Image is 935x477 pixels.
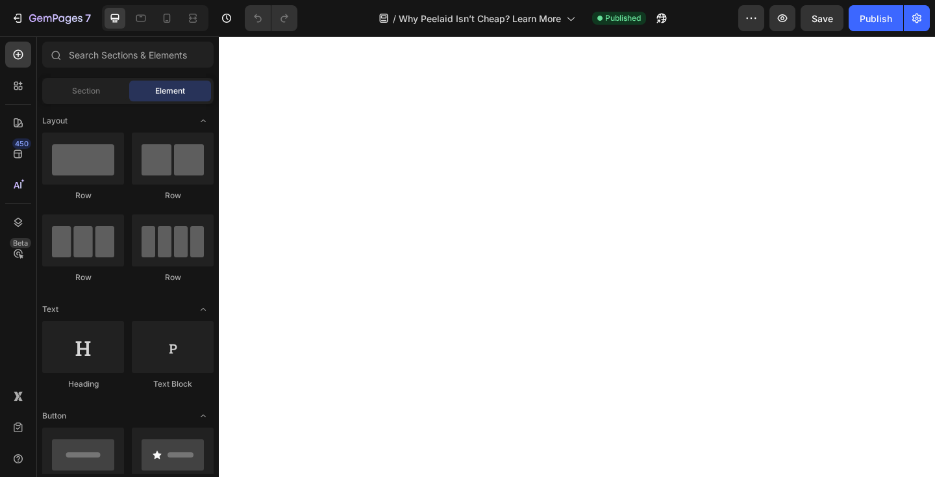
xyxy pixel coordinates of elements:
[42,272,124,283] div: Row
[860,12,892,25] div: Publish
[72,85,100,97] span: Section
[85,10,91,26] p: 7
[42,190,124,201] div: Row
[12,138,31,149] div: 450
[42,42,214,68] input: Search Sections & Elements
[42,410,66,422] span: Button
[132,190,214,201] div: Row
[42,378,124,390] div: Heading
[393,12,396,25] span: /
[5,5,97,31] button: 7
[219,36,935,477] iframe: Design area
[193,110,214,131] span: Toggle open
[193,406,214,426] span: Toggle open
[399,12,561,25] span: Why Peelaid Isn’t Cheap? Learn More
[245,5,297,31] div: Undo/Redo
[132,378,214,390] div: Text Block
[812,13,833,24] span: Save
[10,238,31,248] div: Beta
[132,272,214,283] div: Row
[155,85,185,97] span: Element
[42,303,58,315] span: Text
[193,299,214,320] span: Toggle open
[42,115,68,127] span: Layout
[849,5,903,31] button: Publish
[605,12,641,24] span: Published
[801,5,843,31] button: Save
